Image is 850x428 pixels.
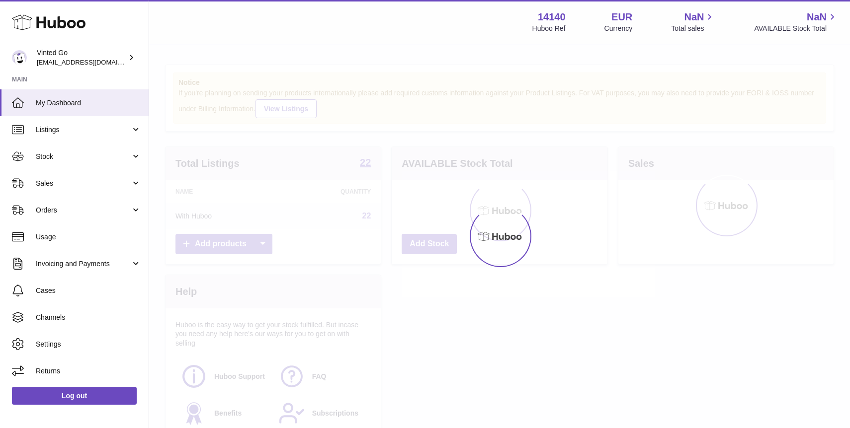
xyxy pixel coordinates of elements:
span: AVAILABLE Stock Total [754,24,838,33]
span: Listings [36,125,131,135]
span: Usage [36,232,141,242]
span: Invoicing and Payments [36,259,131,269]
span: Stock [36,152,131,161]
span: NaN [684,10,704,24]
div: Currency [604,24,633,33]
span: Returns [36,366,141,376]
span: Settings [36,340,141,349]
div: Huboo Ref [532,24,566,33]
span: My Dashboard [36,98,141,108]
strong: EUR [611,10,632,24]
span: [EMAIL_ADDRESS][DOMAIN_NAME] [37,58,146,66]
span: Total sales [671,24,715,33]
span: Sales [36,179,131,188]
strong: 14140 [538,10,566,24]
img: giedre.bartusyte@vinted.com [12,50,27,65]
a: Log out [12,387,137,405]
span: Channels [36,313,141,322]
div: Vinted Go [37,48,126,67]
span: NaN [807,10,827,24]
a: NaN Total sales [671,10,715,33]
a: NaN AVAILABLE Stock Total [754,10,838,33]
span: Cases [36,286,141,295]
span: Orders [36,206,131,215]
